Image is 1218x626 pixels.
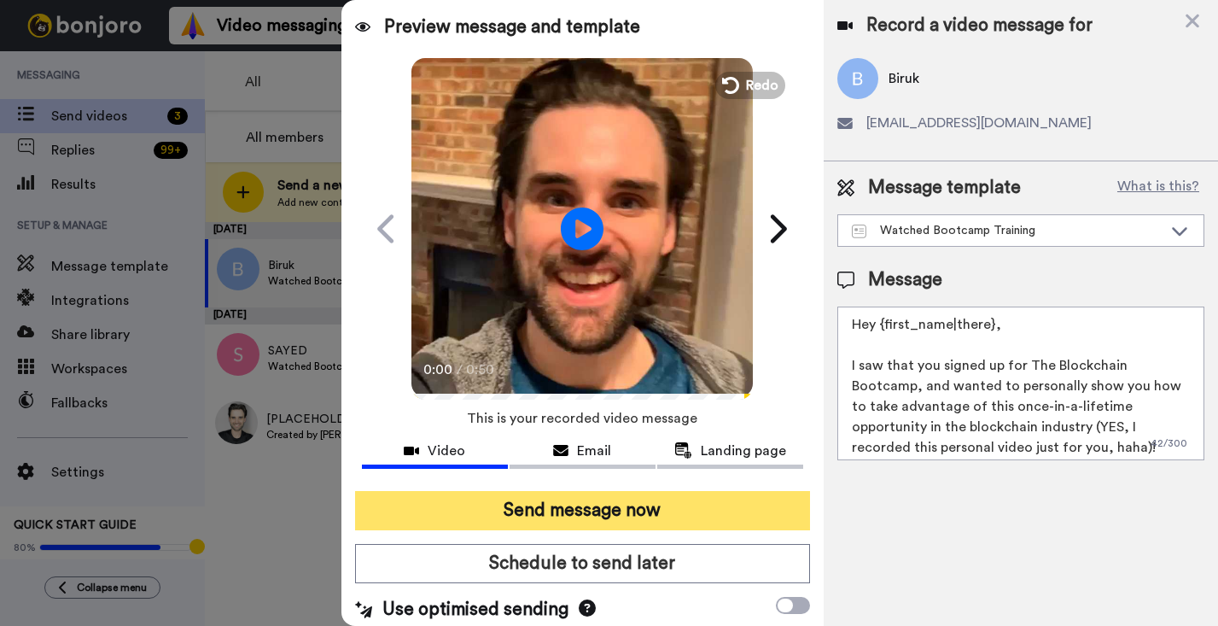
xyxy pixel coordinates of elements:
[355,491,810,530] button: Send message now
[868,267,942,293] span: Message
[866,113,1092,133] span: [EMAIL_ADDRESS][DOMAIN_NAME]
[852,222,1163,239] div: Watched Bootcamp Training
[467,400,697,437] span: This is your recorded video message
[868,175,1021,201] span: Message template
[852,225,866,238] img: Message-temps.svg
[577,441,611,461] span: Email
[355,544,810,583] button: Schedule to send later
[428,441,465,461] span: Video
[457,360,463,380] span: /
[837,307,1204,460] textarea: Hey {first_name|there}, I saw that you signed up for The Blockchain Bootcamp, and wanted to perso...
[382,597,568,623] span: Use optimised sending
[701,441,786,461] span: Landing page
[1112,175,1204,201] button: What is this?
[466,360,496,380] span: 0:50
[423,360,453,380] span: 0:00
